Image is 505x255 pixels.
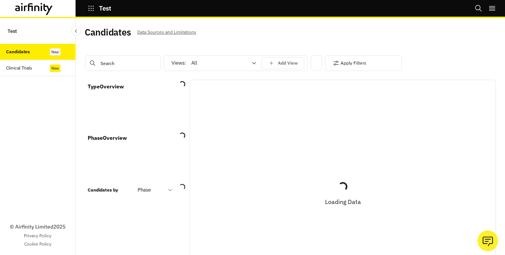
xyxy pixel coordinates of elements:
p: Test [8,24,17,38]
h2: Candidates [85,27,131,38]
a: Privacy Policy [24,232,51,239]
div: Clinical Trials [6,65,32,71]
div: Candidates [6,48,30,55]
button: Test [88,2,111,15]
p: Test [99,5,111,12]
button: Search [475,2,482,15]
p: Loading Data [325,197,361,206]
p: Type Overview [88,83,124,91]
p: Data Sources and Limitations [137,28,196,36]
p: © Airfinity Limited 2025 [10,223,65,231]
div: New [50,65,60,72]
p: Add View [278,60,298,66]
div: Views: [172,57,304,69]
p: Candidates by [88,187,118,193]
input: Search [85,55,161,71]
button: Apply Filters [333,57,366,69]
button: Close Sidebar [71,26,81,36]
p: Phase Overview [88,134,127,142]
a: Cookie Policy [24,241,51,247]
div: New [50,48,60,56]
button: save changes [262,57,304,69]
button: Ask our analysts [477,230,498,251]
